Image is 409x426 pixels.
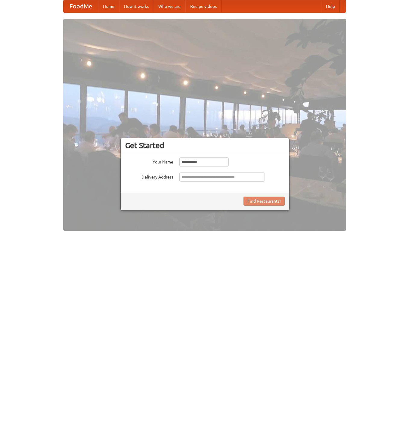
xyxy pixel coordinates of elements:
[321,0,340,12] a: Help
[185,0,222,12] a: Recipe videos
[243,197,285,206] button: Find Restaurants!
[153,0,185,12] a: Who we are
[119,0,153,12] a: How it works
[64,0,98,12] a: FoodMe
[98,0,119,12] a: Home
[125,141,285,150] h3: Get Started
[125,157,173,165] label: Your Name
[125,173,173,180] label: Delivery Address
